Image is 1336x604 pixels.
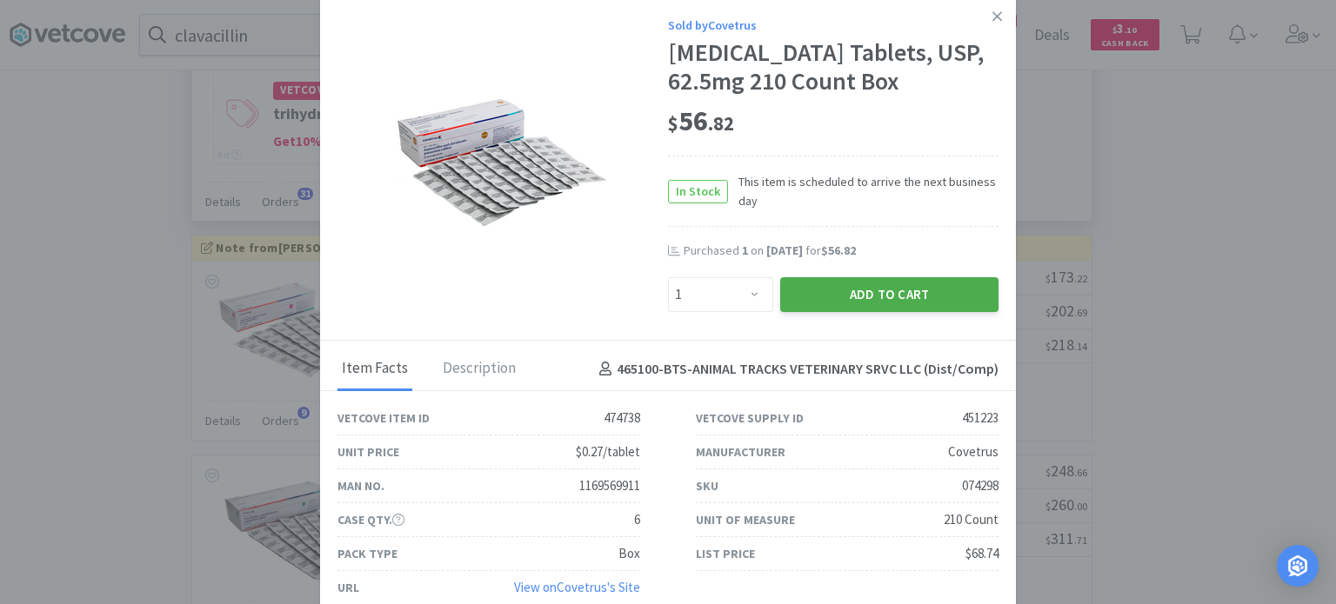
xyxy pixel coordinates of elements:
div: Unit of Measure [696,510,795,529]
div: 474738 [604,408,640,428]
div: 074298 [962,475,999,496]
div: Purchased on for [684,242,999,260]
span: In Stock [669,181,727,202]
div: Man No. [337,476,384,495]
a: View onCovetrus's Site [514,579,640,595]
div: Case Qty. [337,510,404,529]
span: $56.82 [821,242,856,258]
span: [DATE] [766,242,803,258]
div: Vetcove Supply ID [696,408,804,428]
div: Open Intercom Messenger [1277,545,1319,587]
div: List Price [696,544,755,563]
div: Unit Price [337,442,399,461]
button: Add to Cart [780,277,999,312]
div: Vetcove Item ID [337,408,430,428]
div: Manufacturer [696,442,785,461]
div: Item Facts [337,348,412,391]
span: $ [668,111,678,136]
div: 451223 [962,408,999,428]
div: Covetrus [948,441,999,462]
div: [MEDICAL_DATA] Tablets, USP, 62.5mg 210 Count Box [668,38,999,96]
div: 210 Count [944,509,999,530]
div: 1169569911 [579,475,640,496]
div: 6 [634,509,640,530]
div: Description [438,348,520,391]
span: . 82 [708,111,734,136]
div: SKU [696,476,718,495]
span: 1 [742,242,748,258]
div: Pack Type [337,544,397,563]
div: $68.74 [965,543,999,564]
div: Sold by Covetrus [668,16,999,35]
div: Box [618,543,640,564]
div: URL [337,578,359,597]
span: This item is scheduled to arrive the next business day [728,172,999,211]
span: 56 [668,103,734,138]
h4: 465100-BTS - ANIMAL TRACKS VETERINARY SRVC LLC (Dist/Comp) [592,358,999,381]
img: 099c5528528a4af689ff2dd837d78df9_451223.png [394,96,611,230]
div: $0.27/tablet [576,441,640,462]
